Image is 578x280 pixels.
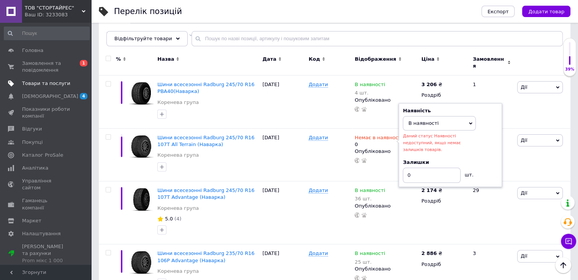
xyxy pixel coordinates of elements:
div: Не показуються в Каталозі ProSale [99,24,200,52]
div: Наявність [403,107,498,114]
div: шт. [461,168,476,178]
span: (4) [174,216,181,222]
button: Додати товар [522,6,570,17]
span: Дата [263,56,277,63]
span: Маркет [22,217,41,224]
a: Шини всесезонні Radburg 245/70 R16 107T All Terrain (Наварка) [157,135,254,147]
span: В наявності [355,82,385,90]
span: В наявності [355,187,385,195]
div: ₴ [421,250,442,257]
a: Коренева група [157,99,199,106]
img: Шини всесезонні Radburg 245/70 R16 107T Advantage (Наварка) [129,187,154,211]
span: Замовлення [473,56,505,69]
span: Товари та послуги [22,80,70,87]
span: Управління сайтом [22,178,70,191]
div: 36 шт. [355,196,385,201]
span: Додати [309,187,328,193]
div: 25 шт. [355,259,385,265]
span: 1 [80,60,87,66]
div: 29 [468,181,515,244]
span: ТОВ "СТОРТАЙРЕС" [25,5,82,11]
input: Пошук по назві позиції, артикулу і пошуковим запитам [192,31,563,46]
span: Код [309,56,320,63]
div: ₴ [421,187,442,194]
span: [DEMOGRAPHIC_DATA] [22,93,78,100]
div: [DATE] [261,76,307,129]
span: Відгуки [22,126,42,132]
div: 4 шт. [355,90,385,96]
span: Головна [22,47,43,54]
img: Шини всесезонні Radburg 245/70 R16 PBA40(Наварка) [129,81,154,105]
b: 2 886 [421,250,437,256]
span: Гаманець компанії [22,197,70,211]
div: Опубліковано [355,148,417,155]
span: Ціна [421,56,434,63]
div: ₴ [421,81,442,88]
span: Покупці [22,139,43,146]
a: Шини всесезонні Radburg 235/70 R16 106P Advantage (Наварка) [157,250,254,263]
span: Налаштування [22,230,61,237]
span: Немає в наявності [355,135,402,143]
div: Опубліковано [355,266,417,272]
span: Додати [309,82,328,88]
span: В наявності [408,120,439,126]
div: Ваш ID: 3233083 [25,11,91,18]
div: Prom мікс 1 000 [22,257,70,264]
div: [DATE] [261,181,307,244]
span: Дії [521,190,527,196]
div: [DATE] [261,128,307,181]
div: Опубліковано [355,97,417,104]
b: 2 174 [421,187,437,193]
span: 5.0 [165,216,173,222]
a: Шини всесезонні Radburg 245/70 R16 107T Advantage (Наварка) [157,187,254,200]
div: Залишки [403,159,498,166]
a: Коренева група [157,268,199,275]
span: [PERSON_NAME] та рахунки [22,243,70,264]
span: Відфільтруйте товари [114,36,172,41]
button: Експорт [481,6,515,17]
span: Показники роботи компанії [22,106,70,120]
span: Даний статус Наявності недоступний, якщо немає залишків товарів. [403,134,461,152]
span: Назва [157,56,174,63]
a: Коренева група [157,205,199,212]
span: Каталог ProSale [22,152,63,159]
div: 39% [564,67,576,72]
span: 4 [80,93,87,99]
span: Відображення [355,56,396,63]
div: Роздріб [421,198,466,204]
a: Коренева група [157,152,199,159]
b: 3 206 [421,82,437,87]
span: Дії [521,84,527,90]
span: Замовлення та повідомлення [22,60,70,74]
img: Шини всесезонні Radburg 245/70 R16 107T All Terrain (Наварка) [129,134,154,159]
div: Роздріб [421,92,466,99]
div: Перелік позицій [114,8,182,16]
div: Опубліковано [355,203,417,209]
span: Додати [309,250,328,256]
span: Не показуються в Катал... [106,31,185,38]
span: Дії [521,253,527,259]
span: Дії [521,137,527,143]
span: Додати товар [528,9,564,14]
div: Роздріб [421,261,466,268]
span: Експорт [488,9,509,14]
button: Наверх [555,257,571,273]
span: Додати [309,135,328,141]
button: Чат з покупцем [561,234,576,249]
span: % [116,56,121,63]
input: Пошук [4,27,90,40]
span: Аналітика [22,165,48,171]
img: Шини всесезонні Radburg 235/70 R16 106P Advantage (Наварка) [129,250,154,274]
div: 0 [355,134,402,148]
a: Шини всесезонні Radburg 245/70 R16 PBA40(Наварка) [157,82,254,94]
span: В наявності [355,250,385,258]
div: 1 [468,76,515,129]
